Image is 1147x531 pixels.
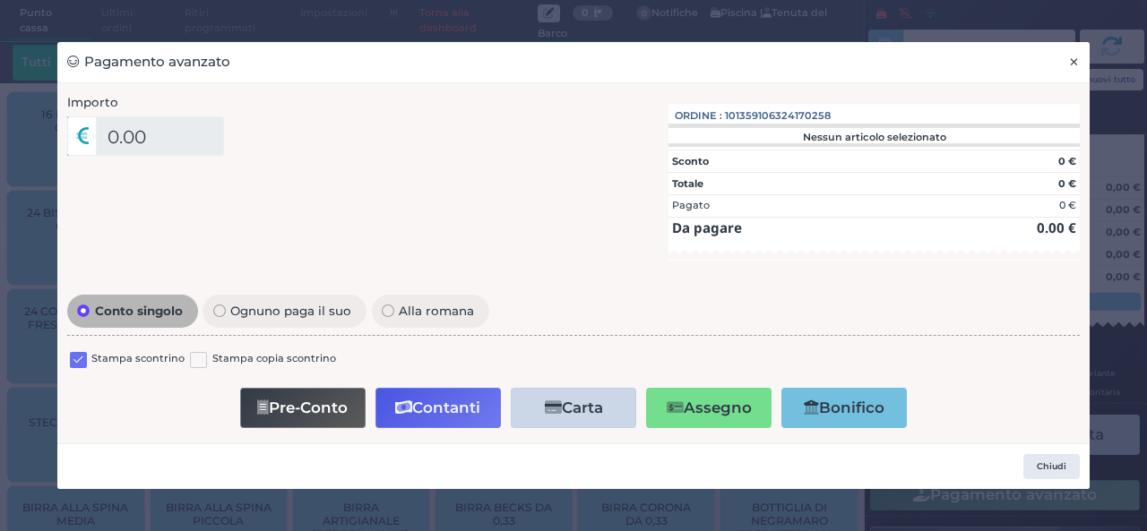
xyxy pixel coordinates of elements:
span: Ordine : [675,108,722,124]
div: Pagato [672,198,710,213]
button: Assegno [646,388,772,428]
strong: Da pagare [672,218,742,236]
span: 101359106324170258 [725,108,831,124]
button: Contanti [375,388,501,428]
strong: 0.00 € [1037,218,1076,236]
strong: Sconto [672,155,709,167]
span: × [1068,52,1080,72]
span: Conto singolo [90,304,187,317]
label: Stampa copia scontrino [212,351,336,368]
input: Es. 30.99 [96,116,224,156]
h3: Pagamento avanzato [67,52,230,73]
div: Nessun articolo selezionato [668,131,1079,143]
button: Carta [511,388,636,428]
strong: 0 € [1058,155,1076,167]
span: Alla romana [394,304,479,317]
label: Stampa scontrino [91,351,185,368]
label: Importo [67,93,118,111]
button: Pre-Conto [240,388,366,428]
strong: Totale [672,177,703,190]
strong: 0 € [1058,177,1076,190]
button: Chiudi [1058,42,1090,82]
div: 0 € [1059,198,1076,213]
button: Chiudi [1023,454,1080,479]
button: Bonifico [781,388,907,428]
span: Ognuno paga il suo [226,304,357,317]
